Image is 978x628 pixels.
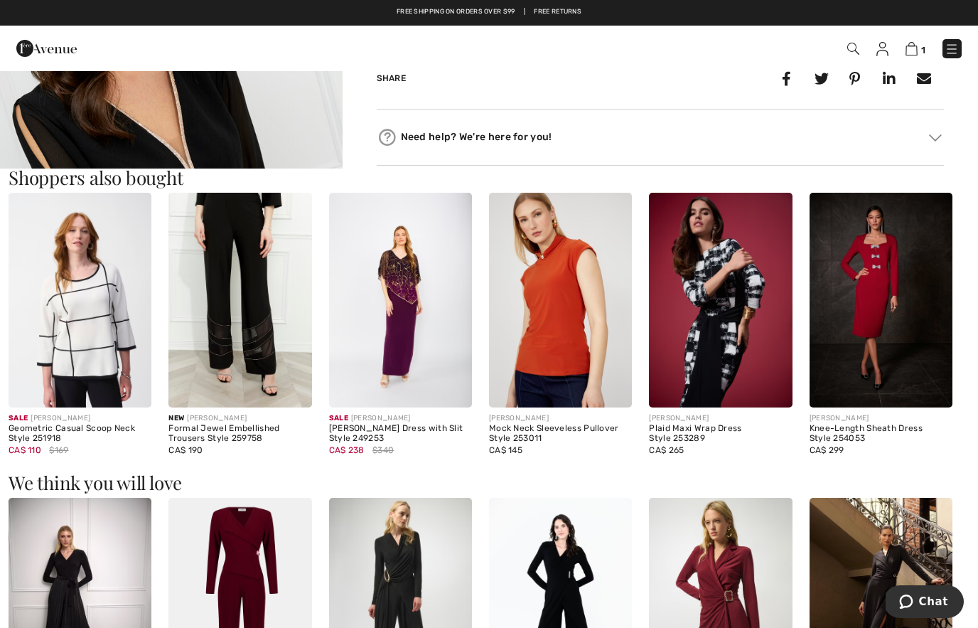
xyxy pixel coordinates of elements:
img: Mock Neck Sleeveless Pullover Style 253011 [489,193,632,408]
img: Menu [945,42,959,56]
h3: We think you will love [9,474,969,492]
div: Plaid Maxi Wrap Dress Style 253289 [649,424,792,444]
a: 1 [906,40,925,57]
div: [PERSON_NAME] [168,413,311,424]
a: 1ère Avenue [16,41,77,54]
div: Geometric Casual Scoop Neck Style 251918 [9,424,151,444]
div: [PERSON_NAME] [329,413,472,424]
img: Knee-Length Sheath Dress Style 254053 [810,193,952,408]
img: 1ère Avenue [16,34,77,63]
span: CA$ 265 [649,445,684,455]
div: Formal Jewel Embellished Trousers Style 259758 [168,424,311,444]
span: CA$ 299 [810,445,844,455]
img: My Info [876,42,888,56]
span: CA$ 238 [329,445,365,455]
div: [PERSON_NAME] Dress with Slit Style 249253 [329,424,472,444]
span: | [524,7,525,17]
img: Geometric Casual Scoop Neck Style 251918 [9,193,151,408]
span: New [168,414,184,422]
span: CA$ 190 [168,445,203,455]
div: [PERSON_NAME] [810,413,952,424]
img: Formal Jewel Embellished Trousers Style 259758 [168,193,311,408]
span: CA$ 110 [9,445,41,455]
span: CA$ 145 [489,445,522,455]
img: Plaid Maxi Wrap Dress Style 253289 [649,193,792,408]
iframe: Opens a widget where you can chat to one of our agents [886,585,964,621]
span: 1 [921,45,925,55]
div: Knee-Length Sheath Dress Style 254053 [810,424,952,444]
div: [PERSON_NAME] [489,413,632,424]
span: Share [377,73,407,83]
a: Free shipping on orders over $99 [397,7,515,17]
div: [PERSON_NAME] [9,413,151,424]
div: Need help? We're here for you! [377,127,944,148]
img: Arrow2.svg [929,134,942,141]
span: Sale [329,414,348,422]
img: Shopping Bag [906,42,918,55]
span: Sale [9,414,28,422]
span: $340 [372,444,394,457]
a: Free Returns [534,7,581,17]
img: Search [847,43,859,55]
div: Mock Neck Sleeveless Pullover Style 253011 [489,424,632,444]
img: Maxi Sheath Dress with Slit Style 249253 [329,193,472,408]
div: [PERSON_NAME] [649,413,792,424]
span: $169 [49,444,68,457]
h3: Shoppers also bought [9,169,969,187]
